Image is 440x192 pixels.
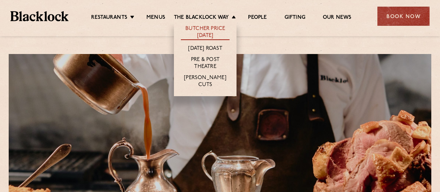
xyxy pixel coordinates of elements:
[377,7,430,26] div: Book Now
[188,45,222,53] a: [DATE] Roast
[248,14,267,22] a: People
[146,14,165,22] a: Menus
[181,56,230,71] a: Pre & Post Theatre
[181,25,230,40] a: Butcher Price [DATE]
[174,14,229,22] a: The Blacklock Way
[91,14,127,22] a: Restaurants
[323,14,352,22] a: Our News
[285,14,305,22] a: Gifting
[181,75,230,89] a: [PERSON_NAME] Cuts
[10,11,69,21] img: BL_Textured_Logo-footer-cropped.svg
